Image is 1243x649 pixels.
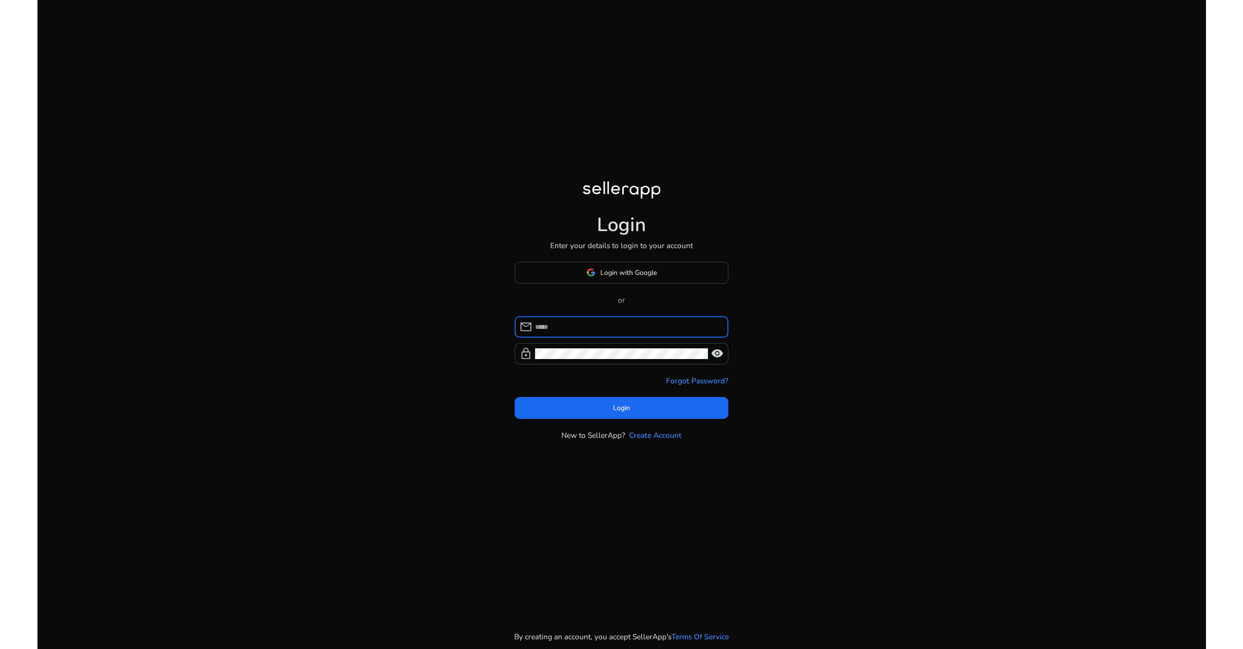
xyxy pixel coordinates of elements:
span: Login [613,403,630,413]
a: Terms Of Service [671,631,729,642]
h1: Login [597,214,646,237]
p: Enter your details to login to your account [550,240,693,251]
img: google-logo.svg [587,268,595,277]
a: Forgot Password? [666,375,728,386]
span: lock [519,347,532,360]
p: New to SellerApp? [561,430,625,441]
span: Login with Google [600,268,657,278]
p: or [515,294,729,306]
button: Login [515,397,729,419]
span: visibility [711,347,724,360]
a: Create Account [629,430,682,441]
span: mail [519,321,532,333]
button: Login with Google [515,262,729,284]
